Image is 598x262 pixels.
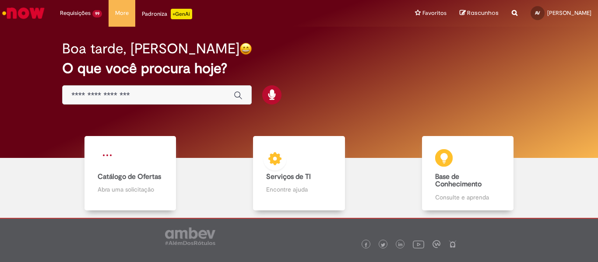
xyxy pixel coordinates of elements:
[467,9,499,17] span: Rascunhos
[398,242,403,248] img: logo_footer_linkedin.png
[364,243,368,247] img: logo_footer_facebook.png
[422,9,447,17] span: Favoritos
[115,9,129,17] span: More
[535,10,540,16] span: AV
[449,240,457,248] img: logo_footer_naosei.png
[46,136,215,210] a: Catálogo de Ofertas Abra uma solicitação
[460,9,499,17] a: Rascunhos
[239,42,252,55] img: happy-face.png
[62,61,536,76] h2: O que você procura hoje?
[142,9,192,19] div: Padroniza
[435,193,501,202] p: Consulte e aprenda
[60,9,91,17] span: Requisições
[92,10,102,17] span: 99
[435,172,482,189] b: Base de Conhecimento
[98,185,163,194] p: Abra uma solicitação
[215,136,383,210] a: Serviços de TI Encontre ajuda
[383,136,552,210] a: Base de Conhecimento Consulte e aprenda
[171,9,192,19] p: +GenAi
[266,185,332,194] p: Encontre ajuda
[547,9,591,17] span: [PERSON_NAME]
[165,227,215,245] img: logo_footer_ambev_rotulo_gray.png
[266,172,311,181] b: Serviços de TI
[433,240,440,248] img: logo_footer_workplace.png
[1,4,46,22] img: ServiceNow
[62,41,239,56] h2: Boa tarde, [PERSON_NAME]
[413,238,424,250] img: logo_footer_youtube.png
[381,243,385,247] img: logo_footer_twitter.png
[98,172,161,181] b: Catálogo de Ofertas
